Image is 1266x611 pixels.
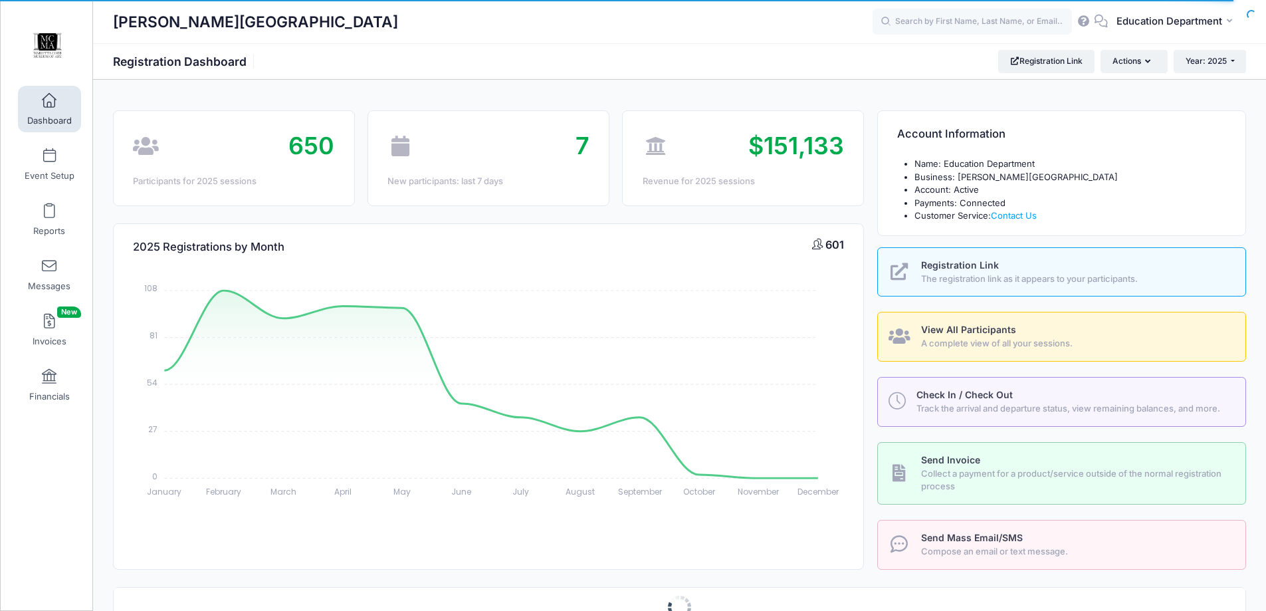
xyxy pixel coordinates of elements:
tspan: November [738,486,780,497]
a: Check In / Check Out Track the arrival and departure status, view remaining balances, and more. [877,377,1246,427]
span: Send Mass Email/SMS [921,532,1023,543]
a: Registration Link [998,50,1095,72]
button: Actions [1101,50,1167,72]
tspan: December [797,486,839,497]
a: Send Mass Email/SMS Compose an email or text message. [877,520,1246,570]
li: Account: Active [914,183,1226,197]
span: 650 [288,131,334,160]
tspan: January [148,486,182,497]
span: Reports [33,225,65,237]
div: New participants: last 7 days [387,175,589,188]
a: Dashboard [18,86,81,132]
span: Registration Link [921,259,999,271]
span: Year: 2025 [1186,56,1227,66]
a: Financials [18,362,81,408]
h1: [PERSON_NAME][GEOGRAPHIC_DATA] [113,7,398,37]
button: Education Department [1108,7,1246,37]
span: Financials [29,391,70,402]
tspan: 54 [148,376,158,388]
tspan: May [393,486,411,497]
h4: 2025 Registrations by Month [133,228,284,266]
a: Send Invoice Collect a payment for a product/service outside of the normal registration process [877,442,1246,505]
img: Marietta Cobb Museum of Art [23,21,72,70]
tspan: September [618,486,663,497]
span: A complete view of all your sessions. [921,337,1231,350]
tspan: July [513,486,530,497]
input: Search by First Name, Last Name, or Email... [873,9,1072,35]
a: Registration Link The registration link as it appears to your participants. [877,247,1246,297]
span: Event Setup [25,170,74,182]
a: Reports [18,196,81,243]
tspan: 108 [145,283,158,294]
span: Messages [28,281,70,292]
a: View All Participants A complete view of all your sessions. [877,312,1246,362]
span: New [57,306,81,318]
tspan: February [207,486,242,497]
div: Participants for 2025 sessions [133,175,334,188]
span: Track the arrival and departure status, view remaining balances, and more. [916,402,1230,416]
div: Revenue for 2025 sessions [643,175,844,188]
span: 7 [576,131,589,160]
span: Compose an email or text message. [921,545,1231,558]
a: Marietta Cobb Museum of Art [1,14,94,77]
tspan: 81 [150,330,158,341]
span: Collect a payment for a product/service outside of the normal registration process [921,467,1231,493]
tspan: 0 [153,470,158,481]
h4: Account Information [897,116,1005,154]
li: Payments: Connected [914,197,1226,210]
tspan: June [452,486,472,497]
a: Messages [18,251,81,298]
span: Send Invoice [921,454,980,465]
tspan: April [334,486,352,497]
a: Contact Us [991,210,1037,221]
span: Education Department [1116,14,1222,29]
li: Business: [PERSON_NAME][GEOGRAPHIC_DATA] [914,171,1226,184]
span: Dashboard [27,115,72,126]
li: Customer Service: [914,209,1226,223]
span: Check In / Check Out [916,389,1013,400]
span: 601 [825,238,844,251]
a: InvoicesNew [18,306,81,353]
a: Event Setup [18,141,81,187]
tspan: March [270,486,296,497]
tspan: 27 [149,424,158,435]
span: View All Participants [921,324,1016,335]
span: $151,133 [748,131,844,160]
tspan: October [683,486,716,497]
tspan: August [566,486,595,497]
button: Year: 2025 [1174,50,1246,72]
span: The registration link as it appears to your participants. [921,273,1231,286]
span: Invoices [33,336,66,347]
h1: Registration Dashboard [113,55,258,68]
li: Name: Education Department [914,158,1226,171]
